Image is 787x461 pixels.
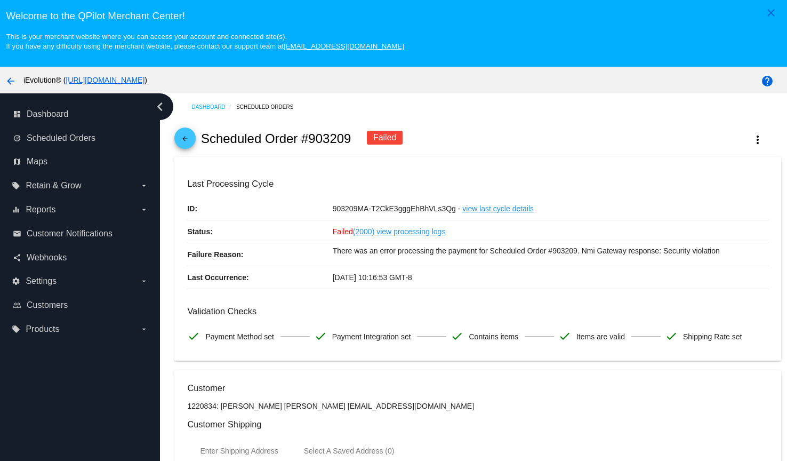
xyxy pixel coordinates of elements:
[332,325,411,348] span: Payment Integration set
[13,301,21,309] i: people_outline
[23,76,147,84] span: iEvolution® ( )
[13,134,21,142] i: update
[333,243,768,258] p: There was an error processing the payment for Scheduled Order #903209. Nmi Gateway response: Secu...
[13,249,148,266] a: share Webhooks
[26,276,57,286] span: Settings
[462,197,534,220] a: view last cycle details
[451,330,463,343] mat-icon: check
[376,220,445,243] a: view processing logs
[333,227,375,236] span: Failed
[200,447,278,455] div: Enter Shipping Address
[27,300,68,310] span: Customers
[333,273,412,282] span: [DATE] 10:16:53 GMT-8
[12,205,20,214] i: equalizer
[13,157,21,166] i: map
[6,10,781,22] h3: Welcome to the QPilot Merchant Center!
[27,253,67,263] span: Webhooks
[179,135,191,148] mat-icon: arrow_back
[187,220,332,243] p: Status:
[12,181,20,190] i: local_offer
[187,266,332,289] p: Last Occurrence:
[13,229,21,238] i: email
[187,402,768,410] p: 1220834: [PERSON_NAME] [PERSON_NAME] [EMAIL_ADDRESS][DOMAIN_NAME]
[683,325,742,348] span: Shipping Rate set
[13,253,21,262] i: share
[367,131,403,145] div: Failed
[187,330,200,343] mat-icon: check
[26,205,55,214] span: Reports
[66,76,144,84] a: [URL][DOMAIN_NAME]
[13,153,148,170] a: map Maps
[6,33,404,50] small: This is your merchant website where you can access your account and connected site(s). If you hav...
[13,110,21,118] i: dashboard
[140,277,148,285] i: arrow_drop_down
[236,99,303,115] a: Scheduled Orders
[27,133,95,143] span: Scheduled Orders
[761,75,774,88] mat-icon: help
[12,325,20,333] i: local_offer
[140,205,148,214] i: arrow_drop_down
[353,220,374,243] a: (2000)
[151,98,168,115] i: chevron_left
[187,197,332,220] p: ID:
[333,204,461,213] span: 903209MA-T2CkE3gggEhBhVLs3Qg -
[187,383,768,393] h3: Customer
[13,130,148,147] a: update Scheduled Orders
[27,109,68,119] span: Dashboard
[13,297,148,314] a: people_outline Customers
[12,277,20,285] i: settings
[201,131,351,146] h2: Scheduled Order #903209
[304,447,395,455] div: Select A Saved Address (0)
[765,6,777,19] mat-icon: close
[314,330,327,343] mat-icon: check
[751,133,764,146] mat-icon: more_vert
[469,325,518,348] span: Contains items
[26,181,81,190] span: Retain & Grow
[140,325,148,333] i: arrow_drop_down
[140,181,148,190] i: arrow_drop_down
[187,306,768,316] h3: Validation Checks
[13,225,148,242] a: email Customer Notifications
[558,330,571,343] mat-icon: check
[284,42,404,50] a: [EMAIL_ADDRESS][DOMAIN_NAME]
[576,325,625,348] span: Items are valid
[27,157,47,166] span: Maps
[187,419,768,430] h3: Customer Shipping
[27,229,113,239] span: Customer Notifications
[13,106,148,123] a: dashboard Dashboard
[26,324,59,334] span: Products
[191,99,236,115] a: Dashboard
[205,325,274,348] span: Payment Method set
[4,75,17,88] mat-icon: arrow_back
[665,330,678,343] mat-icon: check
[187,179,768,189] h3: Last Processing Cycle
[187,243,332,266] p: Failure Reason:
